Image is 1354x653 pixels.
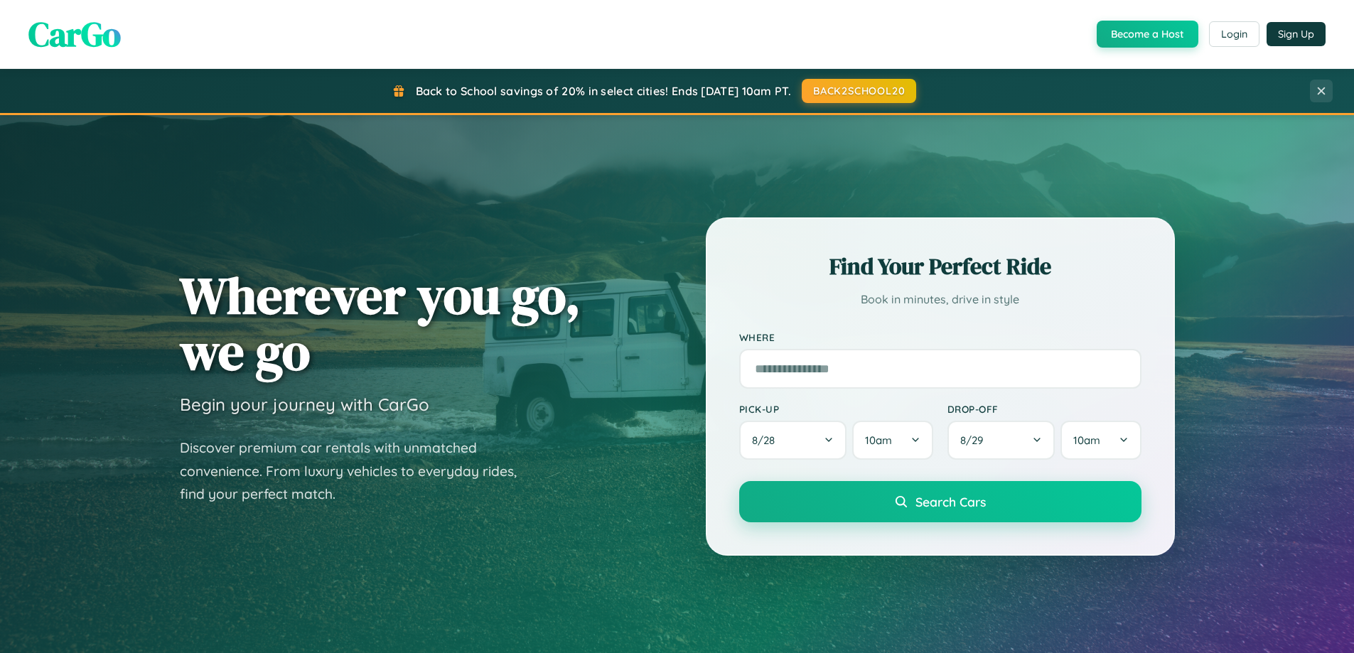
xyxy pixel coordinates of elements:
button: Become a Host [1097,21,1198,48]
button: 10am [1060,421,1141,460]
p: Book in minutes, drive in style [739,289,1141,310]
label: Drop-off [947,403,1141,415]
button: 10am [852,421,933,460]
h2: Find Your Perfect Ride [739,251,1141,282]
button: Sign Up [1267,22,1326,46]
label: Pick-up [739,403,933,415]
button: Login [1209,21,1259,47]
p: Discover premium car rentals with unmatched convenience. From luxury vehicles to everyday rides, ... [180,436,535,506]
span: CarGo [28,11,121,58]
button: 8/28 [739,421,847,460]
label: Where [739,331,1141,343]
span: 10am [865,433,892,447]
span: 8 / 28 [752,433,782,447]
span: Back to School savings of 20% in select cities! Ends [DATE] 10am PT. [416,84,791,98]
button: Search Cars [739,481,1141,522]
span: 8 / 29 [960,433,990,447]
h3: Begin your journey with CarGo [180,394,429,415]
span: 10am [1073,433,1100,447]
button: BACK2SCHOOL20 [802,79,916,103]
button: 8/29 [947,421,1055,460]
span: Search Cars [915,494,986,509]
h1: Wherever you go, we go [180,267,581,379]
